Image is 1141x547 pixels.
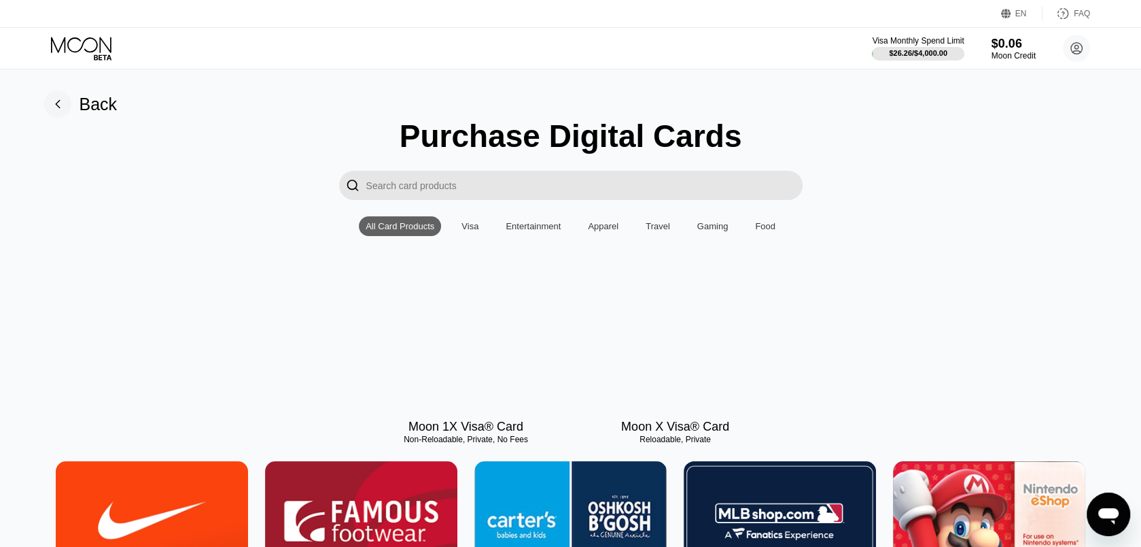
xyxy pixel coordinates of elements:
[1015,9,1027,18] div: EN
[690,216,735,236] div: Gaming
[991,37,1036,61] div: $0.06Moon Credit
[44,90,118,118] div: Back
[499,216,567,236] div: Entertainment
[1087,493,1130,536] iframe: Button to launch messaging window
[366,171,803,200] input: Search card products
[646,221,670,231] div: Travel
[366,221,434,231] div: All Card Products
[872,36,964,61] div: Visa Monthly Spend Limit$26.26/$4,000.00
[755,221,775,231] div: Food
[339,171,366,200] div: 
[506,221,561,231] div: Entertainment
[359,216,441,236] div: All Card Products
[80,95,118,114] div: Back
[748,216,782,236] div: Food
[400,118,742,154] div: Purchase Digital Cards
[621,420,729,434] div: Moon X Visa® Card
[991,51,1036,61] div: Moon Credit
[461,221,478,231] div: Visa
[872,36,964,46] div: Visa Monthly Spend Limit
[697,221,729,231] div: Gaming
[455,216,485,236] div: Visa
[639,216,677,236] div: Travel
[588,221,618,231] div: Apparel
[991,37,1036,51] div: $0.06
[1001,7,1042,20] div: EN
[408,420,523,434] div: Moon 1X Visa® Card
[889,49,947,57] div: $26.26 / $4,000.00
[579,435,771,444] div: Reloadable, Private
[370,435,562,444] div: Non-Reloadable, Private, No Fees
[1074,9,1090,18] div: FAQ
[1042,7,1090,20] div: FAQ
[346,178,359,193] div: 
[581,216,625,236] div: Apparel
